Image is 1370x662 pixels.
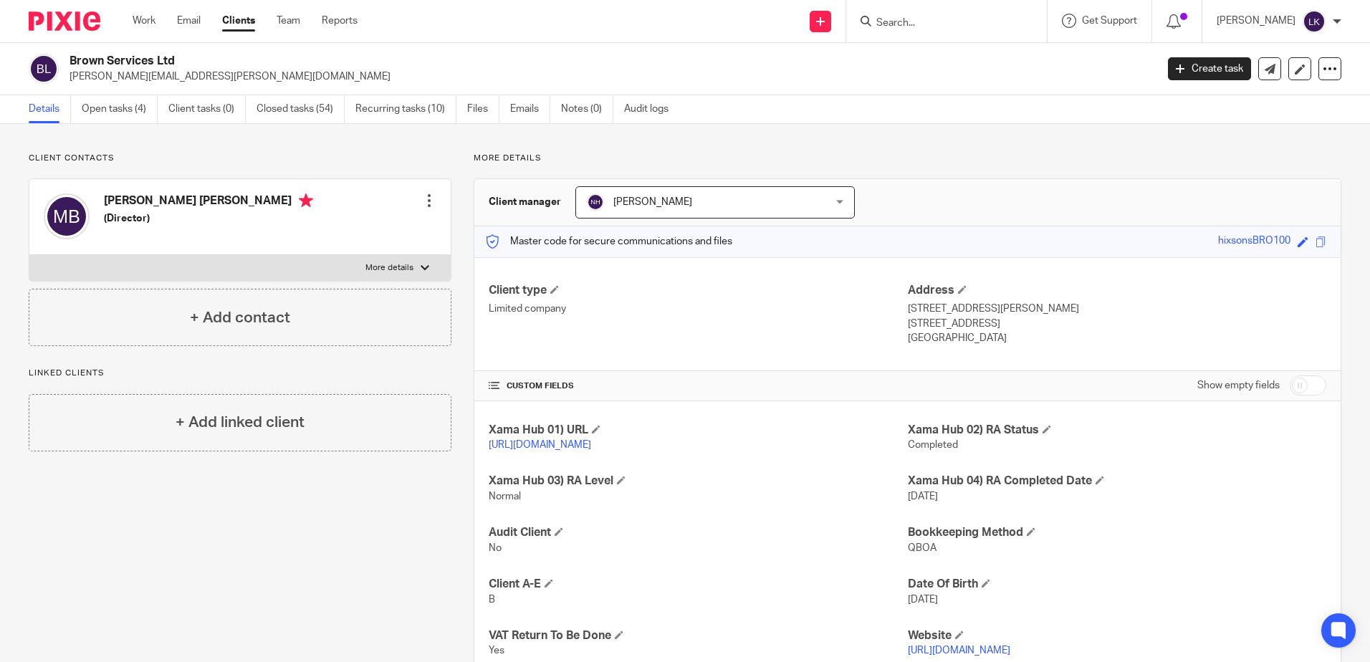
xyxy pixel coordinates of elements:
h4: Address [908,283,1326,298]
a: Files [467,95,499,123]
a: [URL][DOMAIN_NAME] [908,646,1010,656]
a: Clients [222,14,255,28]
h4: VAT Return To Be Done [489,628,907,643]
span: [DATE] [908,595,938,605]
div: hixsonsBRO100 [1218,234,1290,250]
a: Notes (0) [561,95,613,123]
a: Audit logs [624,95,679,123]
a: Team [277,14,300,28]
img: svg%3E [29,54,59,84]
h4: Client type [489,283,907,298]
label: Show empty fields [1197,378,1280,393]
p: More details [474,153,1341,164]
a: Recurring tasks (10) [355,95,456,123]
h4: + Add contact [190,307,290,329]
span: Normal [489,491,521,502]
a: Details [29,95,71,123]
span: [PERSON_NAME] [613,197,692,207]
h4: Website [908,628,1326,643]
p: [PERSON_NAME] [1217,14,1295,28]
a: Emails [510,95,550,123]
span: Yes [489,646,504,656]
a: Create task [1168,57,1251,80]
h4: Client A-E [489,577,907,592]
h4: Xama Hub 01) URL [489,423,907,438]
p: Client contacts [29,153,451,164]
span: No [489,543,502,553]
h3: Client manager [489,195,561,209]
a: Client tasks (0) [168,95,246,123]
p: [STREET_ADDRESS][PERSON_NAME] [908,302,1326,316]
p: Linked clients [29,368,451,379]
p: [GEOGRAPHIC_DATA] [908,331,1326,345]
p: Master code for secure communications and files [485,234,732,249]
img: Pixie [29,11,100,31]
h4: Xama Hub 04) RA Completed Date [908,474,1326,489]
p: Limited company [489,302,907,316]
span: [DATE] [908,491,938,502]
h4: + Add linked client [176,411,305,433]
p: More details [365,262,413,274]
input: Search [875,17,1004,30]
img: svg%3E [44,193,90,239]
h4: [PERSON_NAME] [PERSON_NAME] [104,193,313,211]
a: Open tasks (4) [82,95,158,123]
span: Completed [908,440,958,450]
h4: Date Of Birth [908,577,1326,592]
h4: Xama Hub 02) RA Status [908,423,1326,438]
a: Work [133,14,155,28]
a: Closed tasks (54) [257,95,345,123]
h4: Audit Client [489,525,907,540]
h2: Brown Services Ltd [70,54,931,69]
h4: Xama Hub 03) RA Level [489,474,907,489]
span: Get Support [1082,16,1137,26]
a: Reports [322,14,358,28]
h4: Bookkeeping Method [908,525,1326,540]
i: Primary [299,193,313,208]
h5: (Director) [104,211,313,226]
span: QBOA [908,543,937,553]
img: svg%3E [587,193,604,211]
img: svg%3E [1303,10,1326,33]
a: [URL][DOMAIN_NAME] [489,440,591,450]
p: [PERSON_NAME][EMAIL_ADDRESS][PERSON_NAME][DOMAIN_NAME] [70,69,1146,84]
p: [STREET_ADDRESS] [908,317,1326,331]
a: Email [177,14,201,28]
h4: CUSTOM FIELDS [489,380,907,392]
span: B [489,595,495,605]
